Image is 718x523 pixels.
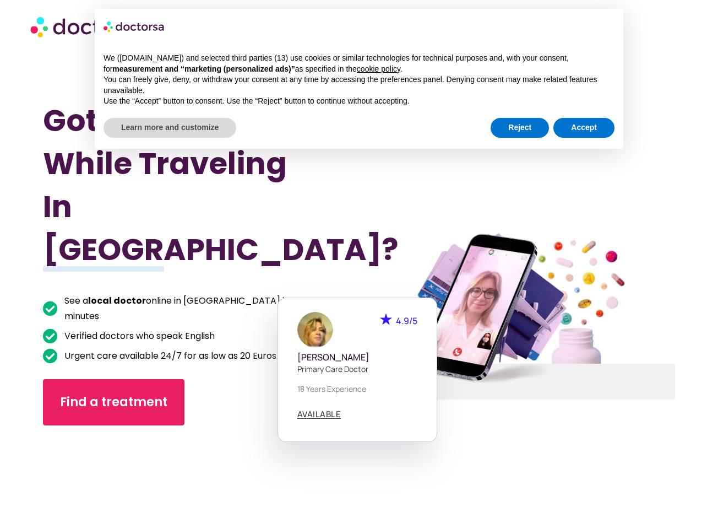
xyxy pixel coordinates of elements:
[104,18,165,35] img: logo
[297,383,417,395] p: 18 years experience
[104,53,614,74] p: We ([DOMAIN_NAME]) and selected third parties (13) use cookies or similar technologies for techni...
[104,118,236,138] button: Learn more and customize
[43,379,184,425] a: Find a treatment
[104,96,614,107] p: Use the “Accept” button to consent. Use the “Reject” button to continue without accepting.
[297,410,341,419] a: AVAILABLE
[43,99,312,271] h1: Got Sick While Traveling In [GEOGRAPHIC_DATA]?
[297,410,341,418] span: AVAILABLE
[112,64,295,73] strong: measurement and “marketing (personalized ads)”
[62,293,312,324] span: See a online in [GEOGRAPHIC_DATA] in minutes
[491,118,549,138] button: Reject
[60,393,167,411] span: Find a treatment
[297,363,417,375] p: Primary care doctor
[104,74,614,96] p: You can freely give, deny, or withdraw your consent at any time by accessing the preferences pane...
[297,352,417,363] h5: [PERSON_NAME]
[357,64,400,73] a: cookie policy
[553,118,614,138] button: Accept
[62,328,215,344] span: Verified doctors who speak English
[62,348,276,364] span: Urgent care available 24/7 for as low as 20 Euros
[88,294,146,307] b: local doctor
[396,315,417,327] span: 4.9/5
